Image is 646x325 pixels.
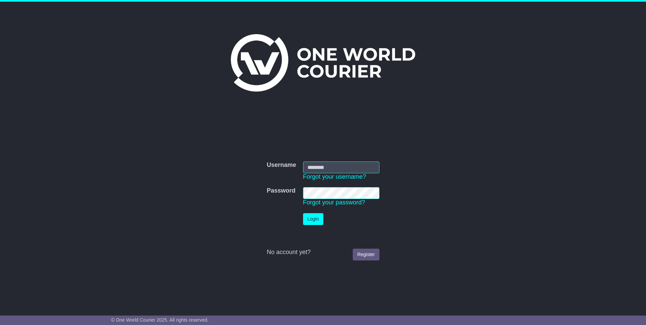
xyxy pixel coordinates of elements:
a: Forgot your password? [303,199,365,206]
a: Forgot your username? [303,173,366,180]
label: Username [267,161,296,169]
button: Login [303,213,323,225]
a: Register [353,249,379,260]
label: Password [267,187,295,195]
div: No account yet? [267,249,379,256]
span: © One World Courier 2025. All rights reserved. [111,317,209,323]
img: One World [231,34,415,92]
